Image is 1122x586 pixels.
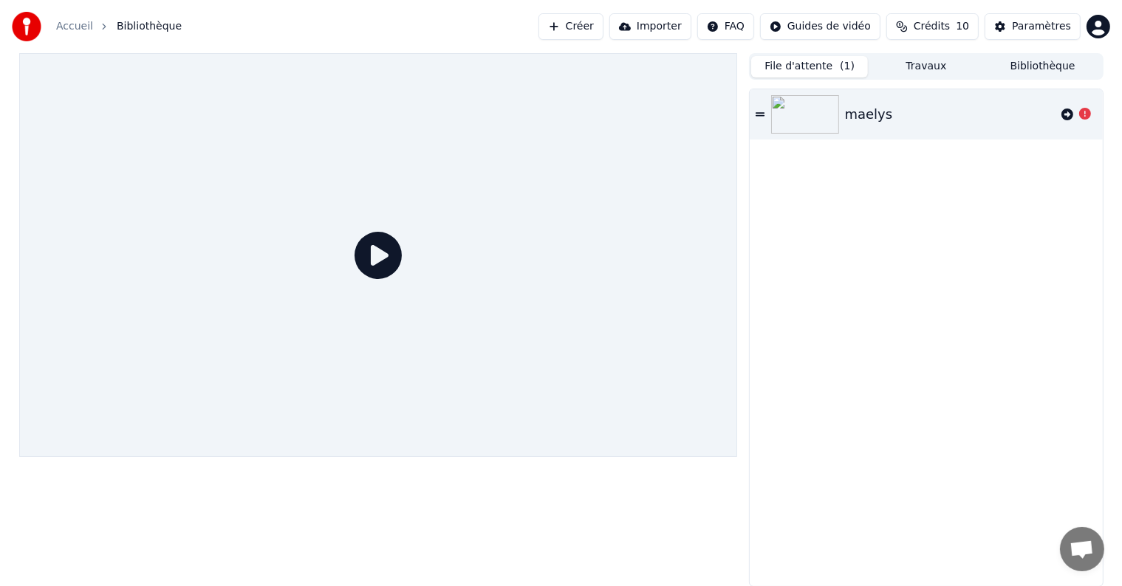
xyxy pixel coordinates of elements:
button: Travaux [868,56,985,77]
div: Paramètres [1012,19,1071,34]
span: Crédits [914,19,950,34]
span: Bibliothèque [117,19,182,34]
a: Ouvrir le chat [1060,527,1104,571]
button: Paramètres [985,13,1081,40]
div: maelys [845,104,893,125]
button: Créer [538,13,603,40]
span: 10 [956,19,969,34]
button: File d'attente [751,56,868,77]
button: Bibliothèque [985,56,1101,77]
button: Importer [609,13,691,40]
button: Guides de vidéo [760,13,880,40]
nav: breadcrumb [56,19,182,34]
button: FAQ [697,13,754,40]
span: ( 1 ) [840,59,855,74]
button: Crédits10 [886,13,979,40]
a: Accueil [56,19,93,34]
img: youka [12,12,41,41]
